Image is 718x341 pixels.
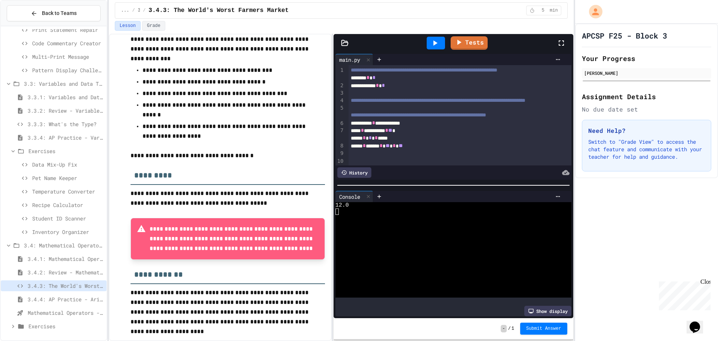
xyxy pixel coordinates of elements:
span: Data Mix-Up Fix [32,161,104,168]
span: 3.4.2: Review - Mathematical Operators [28,268,104,276]
div: Console [335,191,373,202]
span: Student ID Scanner [32,214,104,222]
h2: Assignment Details [582,91,711,102]
div: 4 [335,97,345,104]
span: Submit Answer [526,326,561,332]
span: 12.0 [335,202,349,208]
h3: Need Help? [588,126,705,135]
span: 3.3.3: What's the Type? [28,120,104,128]
button: Submit Answer [520,323,567,335]
span: Recipe Calculator [32,201,104,209]
span: 3.4.1: Mathematical Operators [28,255,104,263]
button: Lesson [115,21,141,31]
span: Print Statement Repair [32,26,104,34]
div: 6 [335,120,345,127]
iframe: chat widget [687,311,711,334]
div: main.py [335,54,373,65]
div: 9 [335,150,345,157]
span: 3.4.3: The World's Worst Farmers Market [28,282,104,290]
div: 7 [335,127,345,142]
span: / [143,7,145,13]
p: Switch to "Grade View" to access the chat feature and communicate with your teacher for help and ... [588,138,705,161]
div: [PERSON_NAME] [584,70,709,76]
span: 3.4.3: The World's Worst Farmers Market [148,6,288,15]
span: 3.3.4: AP Practice - Variables [28,134,104,141]
div: 2 [335,82,345,89]
div: 5 [335,104,345,120]
span: / [132,7,135,13]
span: Back to Teams [42,9,77,17]
iframe: chat widget [656,278,711,310]
span: 1 [512,326,514,332]
h1: APCSP F25 - Block 3 [582,30,667,41]
h2: Your Progress [582,53,711,64]
span: - [501,325,506,332]
a: Tests [451,36,488,50]
span: Mathematical Operators - Quiz [28,309,104,317]
span: Temperature Converter [32,188,104,195]
div: 10 [335,158,345,165]
button: Grade [142,21,165,31]
div: Chat with us now!Close [3,3,52,48]
span: Exercises [28,322,104,330]
div: My Account [581,3,604,20]
span: / [508,326,511,332]
span: Code Commentary Creator [32,39,104,47]
div: 8 [335,142,345,150]
span: 3.3.1: Variables and Data Types [28,93,104,101]
span: 3.3: Variables and Data Types [24,80,104,88]
span: 5 [537,7,549,13]
button: Back to Teams [7,5,101,21]
span: ... [121,7,129,13]
span: Exercises [28,147,104,155]
div: Console [335,193,364,201]
span: Multi-Print Message [32,53,104,61]
span: 3.4.4: AP Practice - Arithmetic Operators [28,295,104,303]
span: Inventory Organizer [32,228,104,236]
div: Show display [524,306,571,316]
span: Pattern Display Challenge [32,66,104,74]
span: 3.4: Mathematical Operators [138,7,140,13]
span: 3.4: Mathematical Operators [24,241,104,249]
div: No due date set [582,105,711,114]
div: 11 [335,165,345,173]
span: min [550,7,558,13]
div: History [337,167,371,178]
div: 3 [335,89,345,97]
div: 1 [335,67,345,82]
span: 3.3.2: Review - Variables and Data Types [28,107,104,115]
span: Pet Name Keeper [32,174,104,182]
div: main.py [335,56,364,64]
